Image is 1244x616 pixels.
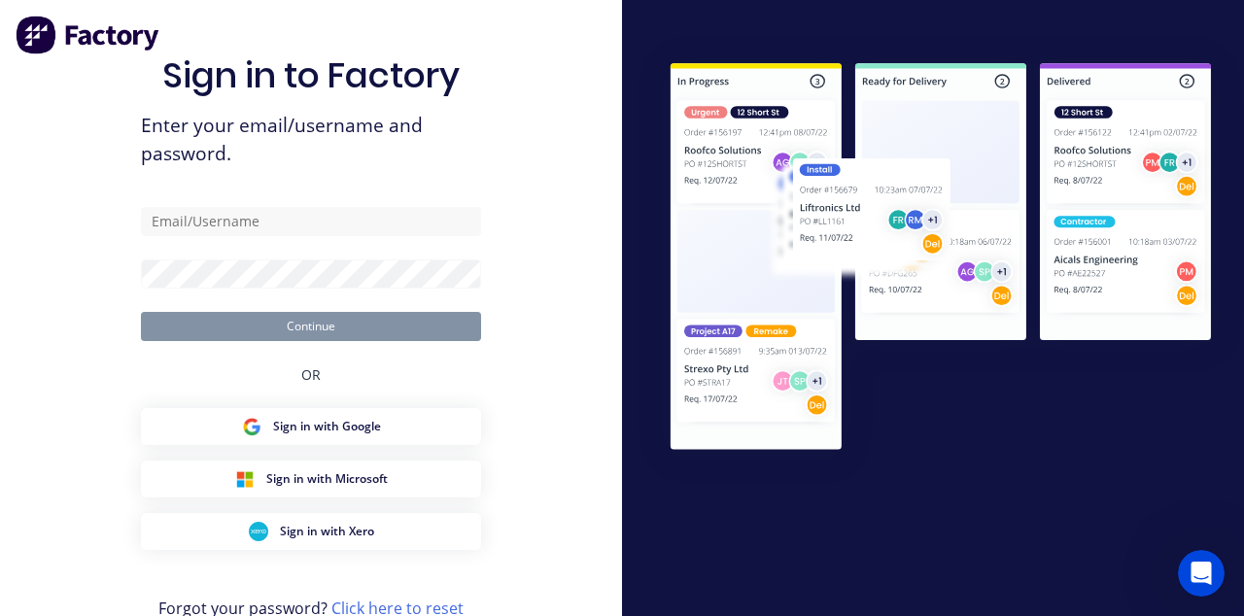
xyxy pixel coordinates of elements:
[141,461,481,497] button: Microsoft Sign inSign in with Microsoft
[16,16,161,54] img: Factory
[273,418,381,435] span: Sign in with Google
[141,207,481,236] input: Email/Username
[235,469,255,489] img: Microsoft Sign in
[242,417,261,436] img: Google Sign in
[638,33,1244,485] img: Sign in
[141,112,481,168] span: Enter your email/username and password.
[141,312,481,341] button: Continue
[1178,550,1225,597] iframe: Intercom live chat
[162,54,460,96] h1: Sign in to Factory
[141,513,481,550] button: Xero Sign inSign in with Xero
[266,470,388,488] span: Sign in with Microsoft
[141,408,481,445] button: Google Sign inSign in with Google
[301,341,321,408] div: OR
[249,522,268,541] img: Xero Sign in
[280,523,374,540] span: Sign in with Xero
